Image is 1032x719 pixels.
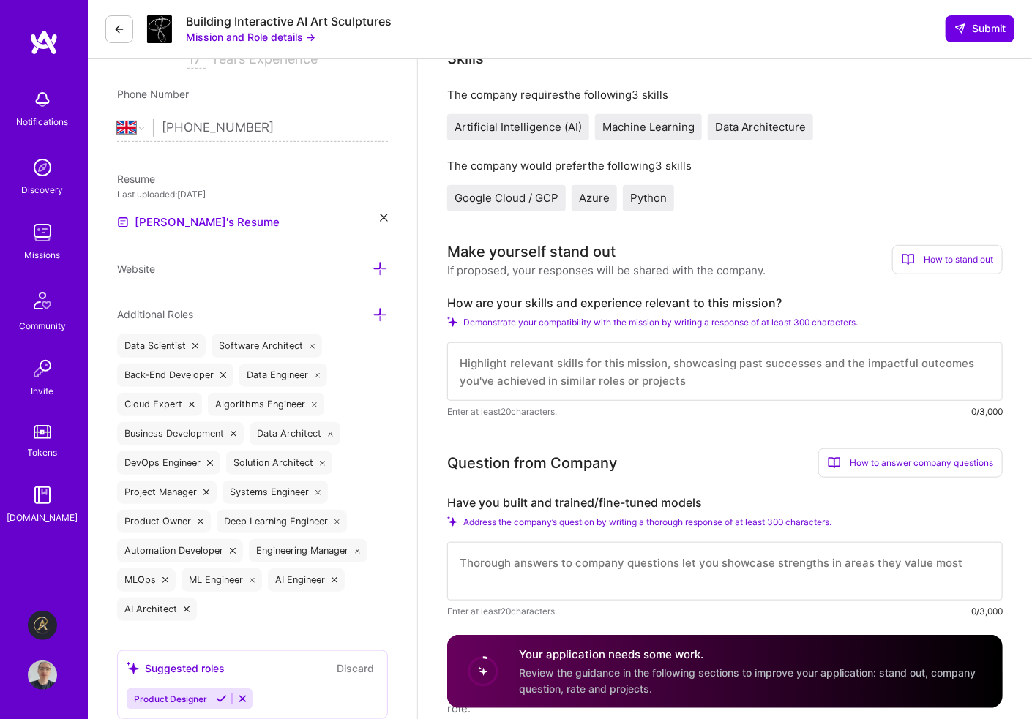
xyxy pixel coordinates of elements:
i: icon BookOpen [828,456,841,470]
i: icon LeftArrowDark [113,23,125,35]
i: icon Close [310,343,315,349]
div: Building Interactive AI Art Sculptures [186,14,392,29]
div: Community [19,318,66,334]
i: icon SendLight [954,23,966,34]
div: Notifications [17,114,69,129]
i: icon Close [332,577,337,583]
span: Address the company’s question by writing a thorough response of at least 300 characters. [463,516,831,527]
div: Engineering Manager [249,539,368,562]
button: Mission and Role details → [186,29,315,45]
img: teamwork [28,218,57,247]
i: icon Close [250,577,255,583]
a: Aldea: Transforming Behavior Change Through AI-Driven Coaching [24,611,61,640]
div: The company requires the following 3 skills [447,87,1003,102]
i: icon Close [355,548,361,554]
div: Last uploaded: [DATE] [117,187,388,202]
i: icon Close [162,577,168,583]
div: Make yourself stand out [447,241,616,263]
div: Tokens [28,445,58,460]
div: How to answer company questions [818,448,1003,478]
div: If proposed, your responses will be shared with the company. [447,263,766,278]
i: Check [447,317,457,327]
span: Demonstrate your compatibility with the mission by writing a response of at least 300 characters. [463,317,858,328]
img: Aldea: Transforming Behavior Change Through AI-Driven Coaching [28,611,57,640]
img: User Avatar [28,660,57,690]
div: How to stand out [892,245,1003,274]
span: Website [117,263,155,275]
i: icon SuggestedTeams [127,662,139,674]
a: [PERSON_NAME]'s Resume [117,214,280,231]
div: Project Manager [117,481,217,504]
i: icon Close [315,489,321,495]
div: Invite [31,383,54,399]
div: 0/3,000 [971,404,1003,419]
span: Machine Learning [602,120,695,134]
div: MLOps [117,568,176,592]
i: Accept [216,693,227,704]
span: Product Designer [134,693,207,704]
span: Azure [579,191,610,205]
div: DevOps Engineer [117,451,220,475]
span: Submit [954,21,1006,36]
div: Suggested roles [127,660,225,676]
div: Back-End Developer [117,364,233,387]
i: icon Close [192,343,198,349]
div: Algorithms Engineer [208,393,325,416]
i: Reject [237,693,248,704]
i: icon Close [220,372,226,378]
i: icon Close [184,606,190,612]
i: icon Close [328,431,334,437]
div: Systems Engineer [223,481,329,504]
span: Artificial Intelligence (AI) [455,120,582,134]
img: Invite [28,354,57,383]
div: Missions [25,247,61,263]
img: bell [28,85,57,114]
div: AI Engineer [268,568,345,592]
div: Deep Learning Engineer [217,510,348,533]
i: icon BookOpen [902,253,915,266]
div: The company would prefer the following 3 skills [447,158,1003,173]
i: icon Close [380,214,388,222]
span: Years Experience [212,51,318,67]
i: icon Close [189,402,195,407]
i: icon Close [312,402,318,407]
span: Review the guidance in the following sections to improve your application: stand out, company que... [519,666,976,694]
i: Check [447,516,457,527]
label: How are your skills and experience relevant to this mission? [447,295,1003,311]
div: Data Architect [250,422,341,445]
span: Enter at least 20 characters. [447,603,557,619]
input: +1 (000) 000-0000 [162,107,388,149]
div: AI Architect [117,598,197,621]
div: Solution Architect [226,451,333,475]
div: Cloud Expert [117,393,202,416]
div: Automation Developer [117,539,243,562]
i: icon Close [207,460,213,466]
span: Additional Roles [117,308,193,320]
div: Business Development [117,422,244,445]
input: XX [187,51,206,69]
label: Have you built and trained/fine-tuned models [447,495,1003,511]
span: Google Cloud / GCP [455,191,558,205]
div: 0/3,000 [971,603,1003,619]
i: icon Close [334,519,340,524]
div: Discovery [22,182,64,197]
i: icon Close [230,548,236,554]
span: Resume [117,173,155,185]
span: Python [630,191,667,205]
button: Discard [332,660,378,677]
img: Resume [117,217,129,228]
a: User Avatar [24,660,61,690]
img: Community [25,283,60,318]
img: discovery [28,153,57,182]
i: icon Close [231,431,236,437]
span: Phone Number [117,88,189,100]
img: guide book [28,481,57,510]
div: ML Engineer [182,568,263,592]
span: Data Architecture [715,120,806,134]
button: Submit [946,15,1014,42]
img: logo [29,29,59,56]
h4: Your application needs some work. [519,647,985,662]
div: Product Owner [117,510,211,533]
i: icon Close [320,460,326,466]
div: Skills [447,48,484,69]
